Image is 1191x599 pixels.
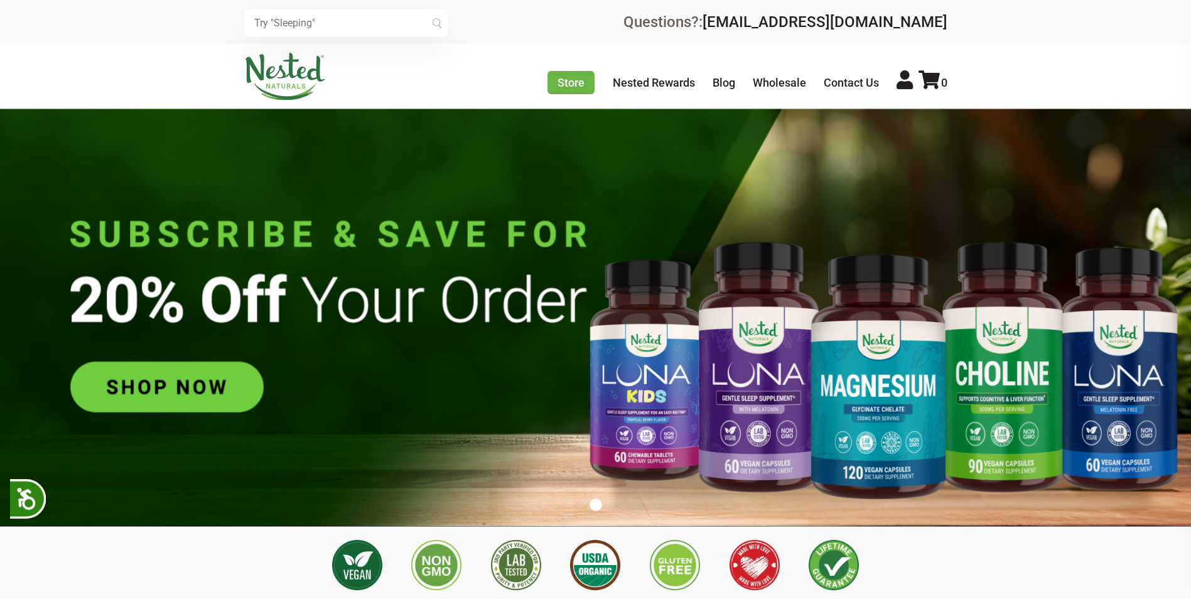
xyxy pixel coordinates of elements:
input: Try "Sleeping" [244,9,448,37]
img: Non GMO [411,540,461,590]
img: 3rd Party Lab Tested [491,540,541,590]
a: Contact Us [824,76,879,89]
a: Blog [713,76,735,89]
div: Questions?: [623,14,947,30]
a: [EMAIL_ADDRESS][DOMAIN_NAME] [703,13,947,31]
a: Wholesale [753,76,806,89]
img: Lifetime Guarantee [809,540,859,590]
span: 0 [941,76,947,89]
button: 1 of 1 [590,499,602,511]
img: USDA Organic [570,540,620,590]
a: 0 [919,76,947,89]
a: Nested Rewards [613,76,695,89]
img: Made with Love [730,540,780,590]
img: Nested Naturals [244,53,326,100]
img: Vegan [332,540,382,590]
a: Store [547,71,595,94]
img: Gluten Free [650,540,700,590]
